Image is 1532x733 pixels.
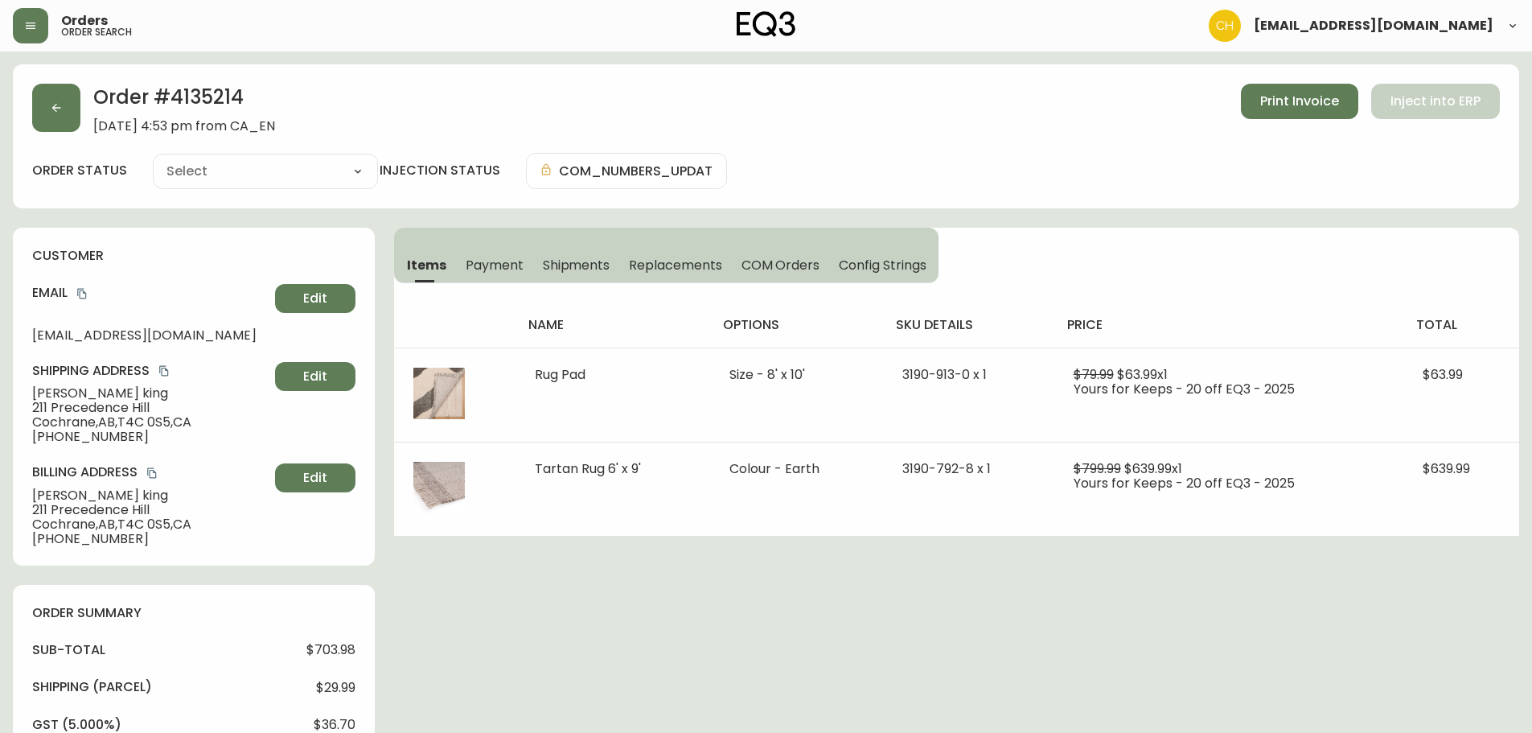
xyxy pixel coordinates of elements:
[902,459,991,478] span: 3190-792-8 x 1
[1067,316,1390,334] h4: price
[32,430,269,444] span: [PHONE_NUMBER]
[61,14,108,27] span: Orders
[32,162,127,179] label: order status
[896,316,1041,334] h4: sku details
[1241,84,1358,119] button: Print Invoice
[1416,316,1506,334] h4: total
[275,362,355,391] button: Edit
[32,641,105,659] h4: sub-total
[32,604,355,622] h4: order summary
[723,316,870,334] h4: options
[303,290,327,307] span: Edit
[303,368,327,385] span: Edit
[729,368,864,382] li: Size - 8' x 10'
[528,316,697,334] h4: name
[74,286,90,302] button: copy
[156,363,172,379] button: copy
[839,257,926,274] span: Config Strings
[32,284,269,302] h4: Email
[32,415,269,430] span: Cochrane , AB , T4C 0S5 , CA
[314,718,355,732] span: $36.70
[316,681,355,695] span: $29.99
[1074,365,1114,384] span: $79.99
[729,462,864,476] li: Colour - Earth
[61,27,132,37] h5: order search
[1074,380,1295,398] span: Yours for Keeps - 20 off EQ3 - 2025
[93,119,275,134] span: [DATE] 4:53 pm from CA_EN
[303,469,327,487] span: Edit
[413,462,465,513] img: 8d9e76bd-0395-4171-a662-b72da39f3cf7.jpg
[93,84,275,119] h2: Order # 4135214
[413,368,465,419] img: 3297cbf9-8d5c-461b-a8a9-3a5dd7b8f5ac.jpg
[1124,459,1182,478] span: $639.99 x 1
[543,257,610,274] span: Shipments
[629,257,721,274] span: Replacements
[1209,10,1241,42] img: 6288462cea190ebb98a2c2f3c744dd7e
[144,465,160,481] button: copy
[1254,19,1493,32] span: [EMAIL_ADDRESS][DOMAIN_NAME]
[32,503,269,517] span: 211 Precedence Hill
[32,362,269,380] h4: Shipping Address
[380,162,500,179] h4: injection status
[1260,93,1339,110] span: Print Invoice
[32,678,152,696] h4: Shipping ( Parcel )
[32,532,269,546] span: [PHONE_NUMBER]
[275,463,355,492] button: Edit
[1423,459,1470,478] span: $639.99
[32,488,269,503] span: [PERSON_NAME] king
[32,463,269,481] h4: Billing Address
[32,247,355,265] h4: customer
[741,257,820,274] span: COM Orders
[737,11,796,37] img: logo
[535,459,641,478] span: Tartan Rug 6' x 9'
[1423,365,1463,384] span: $63.99
[32,386,269,401] span: [PERSON_NAME] king
[902,365,987,384] span: 3190-913-0 x 1
[1074,459,1121,478] span: $799.99
[306,643,355,657] span: $703.98
[32,328,269,343] span: [EMAIL_ADDRESS][DOMAIN_NAME]
[32,401,269,415] span: 211 Precedence Hill
[275,284,355,313] button: Edit
[32,517,269,532] span: Cochrane , AB , T4C 0S5 , CA
[535,365,585,384] span: Rug Pad
[1117,365,1168,384] span: $63.99 x 1
[1074,474,1295,492] span: Yours for Keeps - 20 off EQ3 - 2025
[466,257,524,274] span: Payment
[407,257,446,274] span: Items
